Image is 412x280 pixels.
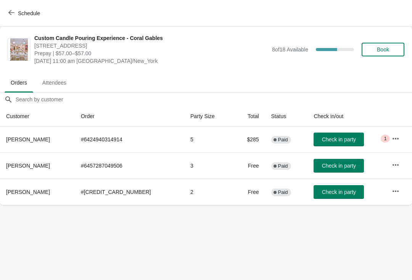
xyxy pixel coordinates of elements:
span: Attendees [36,76,72,90]
span: Paid [278,163,288,169]
span: Check in party [322,136,356,142]
span: [DATE] 11:00 am [GEOGRAPHIC_DATA]/New_York [34,57,268,65]
th: Check in/out [307,106,385,126]
button: Schedule [4,6,46,20]
td: 5 [184,126,233,152]
span: Custom Candle Pouring Experience - Coral Gables [34,34,268,42]
span: Paid [278,189,288,195]
th: Total [233,106,265,126]
button: Check in party [314,159,364,173]
span: Book [377,46,389,53]
span: [PERSON_NAME] [6,189,50,195]
img: Custom Candle Pouring Experience - Coral Gables [10,38,28,61]
span: 1 [384,136,386,142]
span: Prepay | $57.00–$57.00 [34,50,268,57]
button: Check in party [314,133,364,146]
th: Party Size [184,106,233,126]
td: $285 [233,126,265,152]
td: 2 [184,179,233,205]
span: Paid [278,137,288,143]
td: Free [233,152,265,179]
button: Book [362,43,404,56]
span: [PERSON_NAME] [6,163,50,169]
button: Check in party [314,185,364,199]
span: [PERSON_NAME] [6,136,50,142]
input: Search by customer [15,93,412,106]
span: 8 of 18 Available [272,46,308,53]
td: # 6457287049506 [75,152,184,179]
th: Order [75,106,184,126]
th: Status [265,106,308,126]
span: Check in party [322,189,356,195]
span: Schedule [18,10,40,16]
span: Check in party [322,163,356,169]
td: Free [233,179,265,205]
td: 3 [184,152,233,179]
td: # 6424940314914 [75,126,184,152]
span: [STREET_ADDRESS] [34,42,268,50]
td: # [CREDIT_CARD_NUMBER] [75,179,184,205]
span: Orders [5,76,33,90]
